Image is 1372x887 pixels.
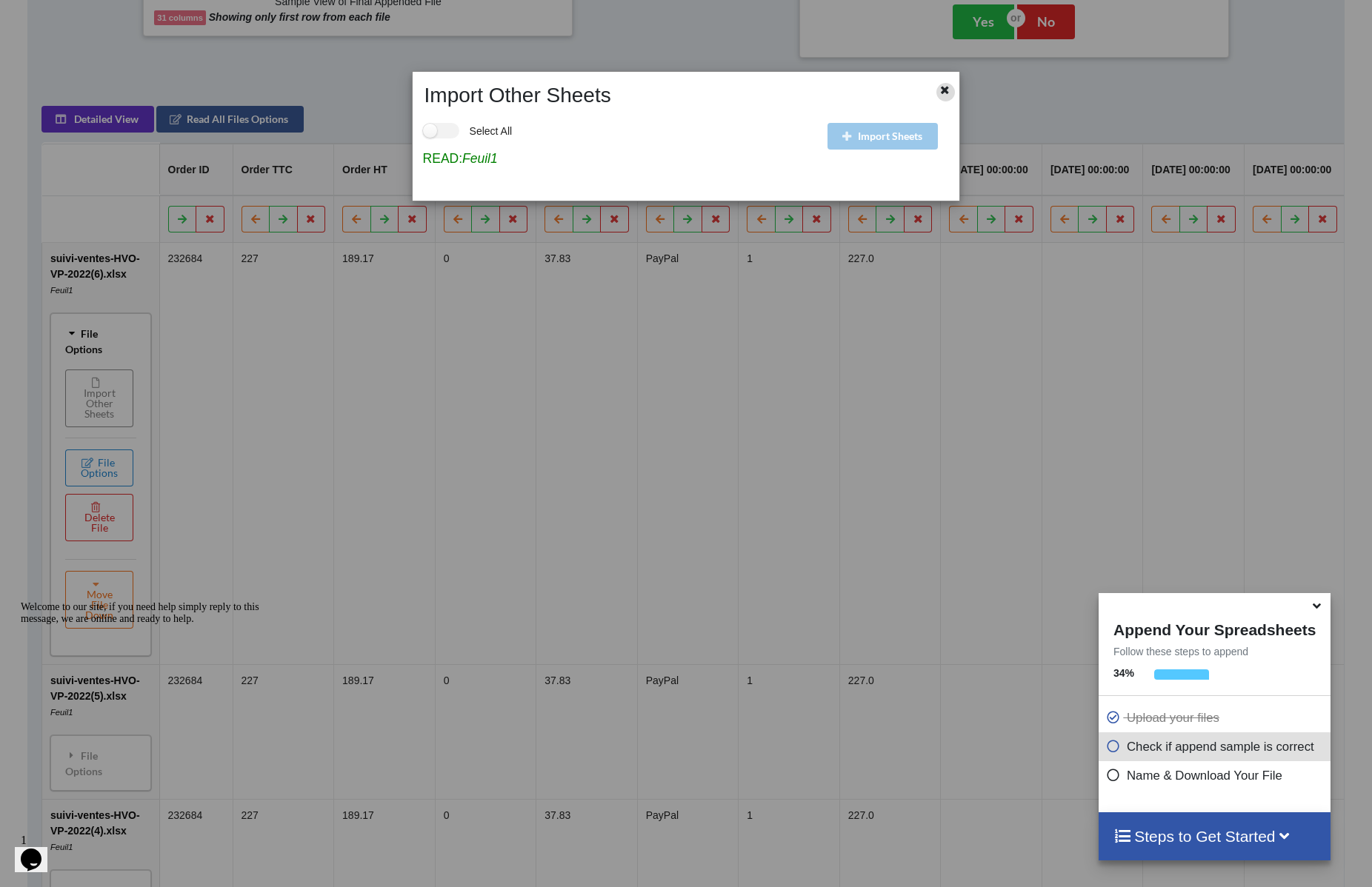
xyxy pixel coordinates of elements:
p: Check if append sample is correct [1106,737,1327,756]
b: 34 % [1113,667,1134,679]
label: Select All [423,123,513,138]
h4: Steps to Get Started [1113,827,1316,846]
p: Upload your files [1106,709,1327,727]
span: Welcome to our site, if you need help simply reply to this message, we are online and ready to help. [6,6,244,29]
div: Welcome to our site, if you need help simply reply to this message, we are online and ready to help. [6,6,273,30]
iframe: chat widget [15,595,282,820]
h2: Import Other Sheets [417,83,910,108]
p: Follow these steps to append [1099,644,1331,659]
h4: Append Your Spreadsheets [1099,617,1331,639]
p: Name & Download Your File [1106,766,1327,785]
b: READ: [423,151,462,166]
i: Feuil1 [462,151,498,166]
iframe: chat widget [15,828,62,872]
